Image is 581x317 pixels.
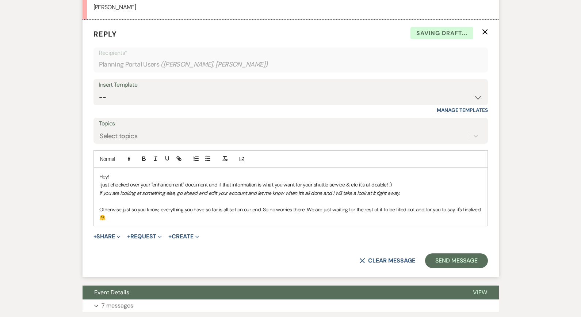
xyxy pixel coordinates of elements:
[473,288,487,296] span: View
[99,48,482,58] p: Recipients*
[99,205,482,222] p: Otherwise just so you know, everything you have so far is all set on our end. So no worries there...
[93,29,117,39] span: Reply
[425,253,488,268] button: Send Message
[83,299,499,312] button: 7 messages
[83,286,461,299] button: Event Details
[100,131,138,141] div: Select topics
[99,57,482,72] div: Planning Portal Users
[99,173,482,181] p: Hey!
[410,27,473,39] span: Saving draft...
[93,234,97,239] span: +
[99,181,482,189] p: I just checked over your "enhancement" document and if that information is what you want for your...
[102,301,133,310] p: 7 messages
[461,286,499,299] button: View
[168,234,199,239] button: Create
[127,234,130,239] span: +
[99,190,400,196] em: If you are looking at something else, go ahead and edit your account and let me know when it's al...
[161,60,268,69] span: ( [PERSON_NAME], [PERSON_NAME] )
[93,234,121,239] button: Share
[127,234,162,239] button: Request
[99,80,482,90] div: Insert Template
[359,258,415,264] button: Clear message
[168,234,172,239] span: +
[437,107,488,113] a: Manage Templates
[94,288,129,296] span: Event Details
[93,3,488,12] p: [PERSON_NAME]
[99,118,482,129] label: Topics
